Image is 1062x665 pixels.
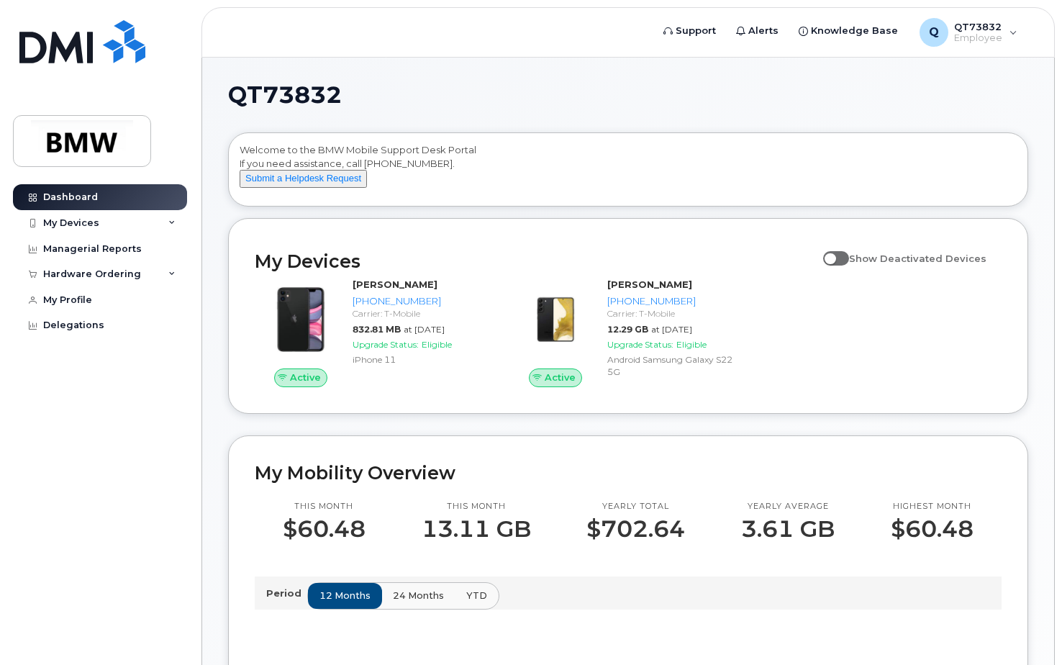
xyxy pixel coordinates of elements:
[891,516,973,542] p: $60.48
[607,324,648,335] span: 12.29 GB
[255,250,816,272] h2: My Devices
[607,339,673,350] span: Upgrade Status:
[353,294,486,308] div: [PHONE_NUMBER]
[422,501,531,512] p: This month
[353,324,401,335] span: 832.81 MB
[676,339,707,350] span: Eligible
[607,307,741,320] div: Carrier: T-Mobile
[545,371,576,384] span: Active
[741,516,835,542] p: 3.61 GB
[849,253,986,264] span: Show Deactivated Devices
[266,285,335,354] img: iPhone_11.jpg
[255,278,492,387] a: Active[PERSON_NAME][PHONE_NUMBER]Carrier: T-Mobile832.81 MBat [DATE]Upgrade Status:EligibleiPhone 11
[607,294,741,308] div: [PHONE_NUMBER]
[393,589,444,602] span: 24 months
[521,285,590,354] img: image20231002-3703462-1qw5fnl.jpeg
[823,245,835,256] input: Show Deactivated Devices
[466,589,487,602] span: YTD
[240,170,367,188] button: Submit a Helpdesk Request
[586,516,685,542] p: $702.64
[509,278,747,387] a: Active[PERSON_NAME][PHONE_NUMBER]Carrier: T-Mobile12.29 GBat [DATE]Upgrade Status:EligibleAndroid...
[255,462,1002,484] h2: My Mobility Overview
[607,353,741,378] div: Android Samsung Galaxy S22 5G
[651,324,692,335] span: at [DATE]
[353,279,437,290] strong: [PERSON_NAME]
[586,501,685,512] p: Yearly total
[240,172,367,184] a: Submit a Helpdesk Request
[891,501,973,512] p: Highest month
[283,516,366,542] p: $60.48
[607,279,692,290] strong: [PERSON_NAME]
[290,371,321,384] span: Active
[353,307,486,320] div: Carrier: T-Mobile
[283,501,366,512] p: This month
[228,84,342,106] span: QT73832
[741,501,835,512] p: Yearly average
[422,516,531,542] p: 13.11 GB
[422,339,452,350] span: Eligible
[240,143,1017,201] div: Welcome to the BMW Mobile Support Desk Portal If you need assistance, call [PHONE_NUMBER].
[266,587,307,600] p: Period
[353,353,486,366] div: iPhone 11
[353,339,419,350] span: Upgrade Status:
[404,324,445,335] span: at [DATE]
